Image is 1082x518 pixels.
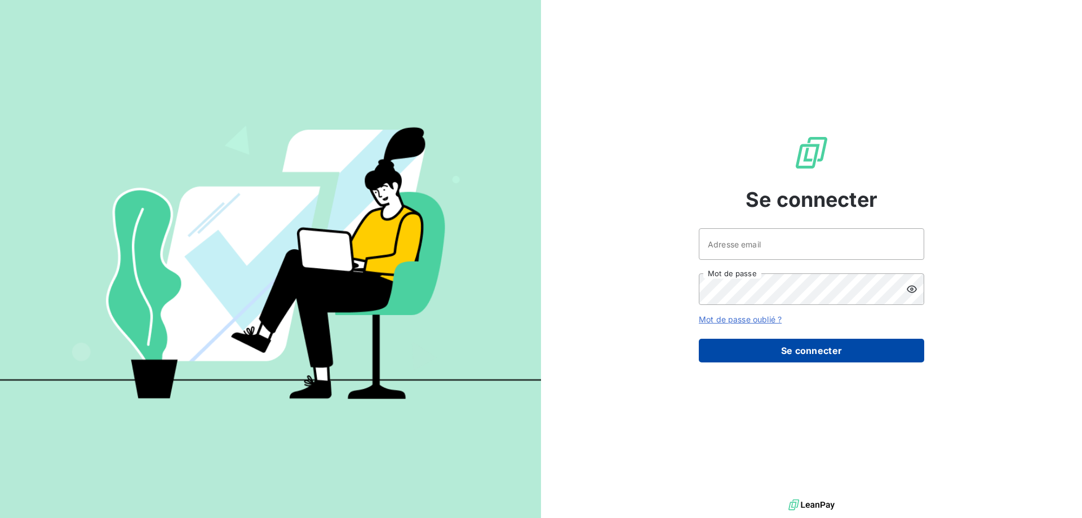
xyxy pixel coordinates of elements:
[699,315,782,324] a: Mot de passe oublié ?
[793,135,830,171] img: Logo LeanPay
[699,339,924,362] button: Se connecter
[746,184,877,215] span: Se connecter
[699,228,924,260] input: placeholder
[788,497,835,513] img: logo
